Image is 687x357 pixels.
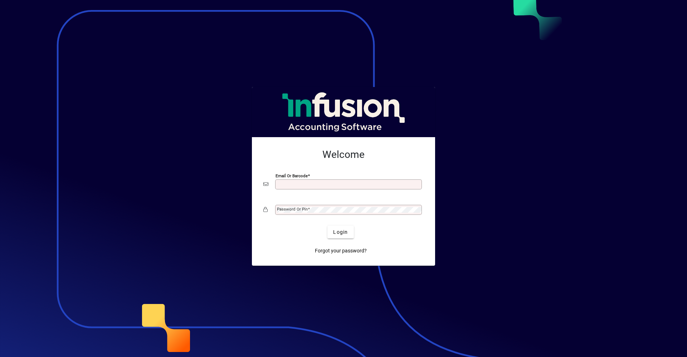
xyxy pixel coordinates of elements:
[315,247,367,255] span: Forgot your password?
[333,228,348,236] span: Login
[263,149,424,161] h2: Welcome
[327,226,354,238] button: Login
[312,244,370,257] a: Forgot your password?
[276,173,308,178] mat-label: Email or Barcode
[277,207,308,212] mat-label: Password or Pin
